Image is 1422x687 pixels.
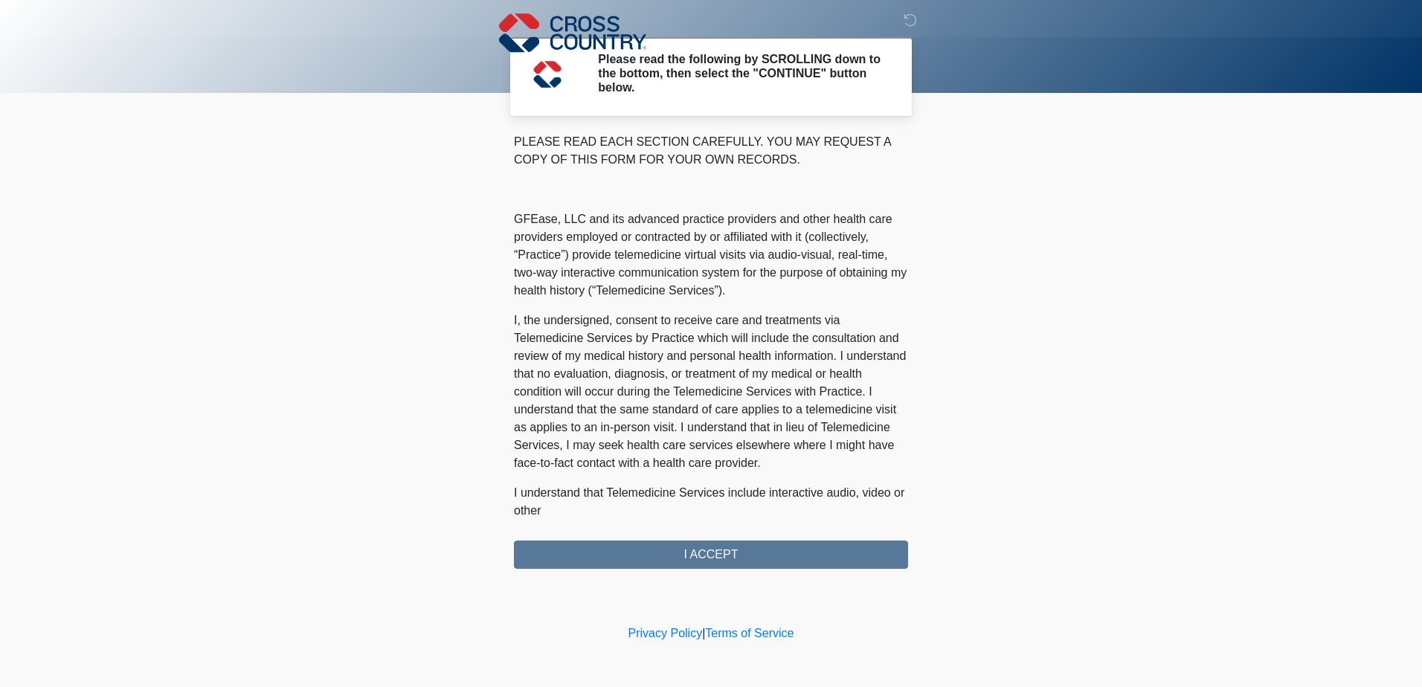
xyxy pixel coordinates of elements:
p: GFEase, LLC and its advanced practice providers and other health care providers employed or contr... [514,210,908,300]
h2: Please read the following by SCROLLING down to the bottom, then select the "CONTINUE" button below. [598,52,886,95]
p: PLEASE READ EACH SECTION CAREFULLY. YOU MAY REQUEST A COPY OF THIS FORM FOR YOUR OWN RECORDS. [514,133,908,169]
a: Privacy Policy [628,627,703,639]
img: Agent Avatar [525,52,570,97]
p: I, the undersigned, consent to receive care and treatments via Telemedicine Services by Practice ... [514,312,908,472]
img: Cross Country Logo [499,11,646,54]
p: I understand that Telemedicine Services include interactive audio, video or other [514,484,908,520]
a: | [702,627,705,639]
a: Terms of Service [705,627,794,639]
